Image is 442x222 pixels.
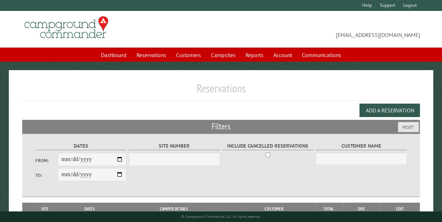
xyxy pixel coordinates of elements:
a: Account [269,48,296,62]
th: Total [315,203,343,215]
a: Customers [172,48,205,62]
h2: Filters [22,120,420,133]
img: Campground Commander [22,14,110,41]
label: From: [35,157,58,164]
a: Reservations [132,48,170,62]
a: Campsites [207,48,240,62]
button: Add a Reservation [359,104,420,117]
label: Include Cancelled Reservations [222,142,314,150]
button: Reset [398,122,419,132]
th: Dates [64,203,115,215]
th: Site [26,203,64,215]
a: Communications [298,48,345,62]
span: [EMAIL_ADDRESS][DOMAIN_NAME] [221,19,420,39]
label: Customer Name [316,142,407,150]
label: Site Number [129,142,220,150]
label: Dates [35,142,127,150]
th: Customer [233,203,314,215]
th: Due [343,203,380,215]
a: Dashboard [97,48,131,62]
small: © Campground Commander LLC. All rights reserved. [181,214,261,219]
label: To: [35,172,58,179]
a: Reports [241,48,268,62]
h1: Reservations [22,81,420,101]
th: Edit [380,203,420,215]
th: Camper Details [115,203,233,215]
